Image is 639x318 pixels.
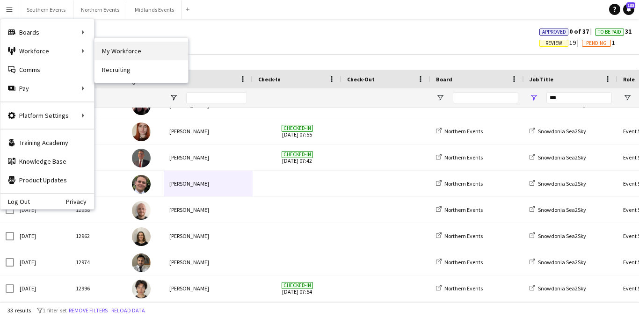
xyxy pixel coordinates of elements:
a: Northern Events [436,128,483,135]
div: [DATE] [14,275,70,301]
span: 19 [539,38,582,47]
div: [PERSON_NAME] [164,275,253,301]
a: My Workforce [94,42,188,60]
a: 183 [623,4,634,15]
button: Open Filter Menu [169,94,178,102]
span: Northern Events [444,206,483,213]
div: 12837 [70,118,126,144]
div: 12974 [70,249,126,275]
div: [DATE] [14,197,70,223]
span: Northern Events [444,180,483,187]
span: Snowdonia Sea2Sky [538,154,586,161]
input: Job Title Filter Input [546,92,612,103]
img: Abby Leech [132,123,151,141]
span: [DATE] 07:42 [258,145,336,170]
div: 12454 [70,145,126,170]
span: Snowdonia Sea2Sky [538,206,586,213]
span: 183 [626,2,635,8]
div: Boards [0,23,94,42]
div: 12958 [70,197,126,223]
span: Snowdonia Sea2Sky [538,285,586,292]
span: Northern Events [444,259,483,266]
button: Reload data [109,305,147,316]
button: Northern Events [73,0,127,19]
button: Midlands Events [127,0,182,19]
span: Pending [586,40,607,46]
div: [PERSON_NAME] [164,118,253,144]
span: Board [436,76,452,83]
span: 1 filter set [43,307,67,314]
img: Lewis Morgan [132,201,151,220]
div: [PERSON_NAME] [164,171,253,196]
span: Northern Events [444,285,483,292]
a: Snowdonia Sea2Sky [530,259,586,266]
button: Open Filter Menu [436,94,444,102]
span: To Be Paid [598,29,621,35]
span: Snowdonia Sea2Sky [538,232,586,239]
img: Ryan Benge [132,175,151,194]
div: 12962 [70,223,126,249]
img: Alex Fox [132,280,151,298]
div: 12949 [70,171,126,196]
span: Checked-in [282,151,313,158]
span: Role [623,76,635,83]
a: Snowdonia Sea2Sky [530,128,586,135]
div: [PERSON_NAME] [164,223,253,249]
span: [DATE] 07:54 [258,275,336,301]
a: Comms [0,60,94,79]
span: Snowdonia Sea2Sky [538,128,586,135]
a: Product Updates [0,171,94,189]
div: [DATE] [14,223,70,249]
div: Platform Settings [0,106,94,125]
button: Open Filter Menu [623,94,632,102]
div: [PERSON_NAME] [164,249,253,275]
span: Check-Out [347,76,375,83]
input: Board Filter Input [453,92,518,103]
a: Training Academy [0,133,94,152]
a: Recruiting [94,60,188,79]
span: Snowdonia Sea2Sky [538,259,586,266]
div: 12996 [70,275,126,301]
a: Snowdonia Sea2Sky [530,180,586,187]
button: Open Filter Menu [530,94,538,102]
span: 1 [582,38,615,47]
a: Snowdonia Sea2Sky [530,232,586,239]
span: Northern Events [444,128,483,135]
a: Knowledge Base [0,152,94,171]
a: Northern Events [436,154,483,161]
span: Snowdonia Sea2Sky [538,180,586,187]
span: Approved [542,29,566,35]
span: Review [545,40,562,46]
button: Southern Events [19,0,73,19]
span: Checked-in [282,282,313,289]
span: [DATE] 07:55 [258,118,336,144]
div: [PERSON_NAME] [164,197,253,223]
a: Northern Events [436,232,483,239]
div: Workforce [0,42,94,60]
img: Erin Hassan [132,227,151,246]
div: [PERSON_NAME] [164,145,253,170]
div: [DATE] [14,249,70,275]
span: Northern Events [444,154,483,161]
img: Sai Lokesh [132,253,151,272]
a: Privacy [66,198,94,205]
span: Checked-in [282,125,313,132]
a: Northern Events [436,206,483,213]
div: Pay [0,79,94,98]
a: Northern Events [436,180,483,187]
a: Northern Events [436,259,483,266]
span: Job Title [530,76,553,83]
button: Remove filters [67,305,109,316]
img: tony french [132,149,151,167]
span: Northern Events [444,232,483,239]
span: 0 of 37 [539,27,595,36]
span: 31 [595,27,632,36]
a: Snowdonia Sea2Sky [530,285,586,292]
a: Snowdonia Sea2Sky [530,154,586,161]
a: Snowdonia Sea2Sky [530,206,586,213]
span: Check-In [258,76,281,83]
a: Log Out [0,198,30,205]
input: Name Filter Input [186,92,247,103]
a: Northern Events [436,285,483,292]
